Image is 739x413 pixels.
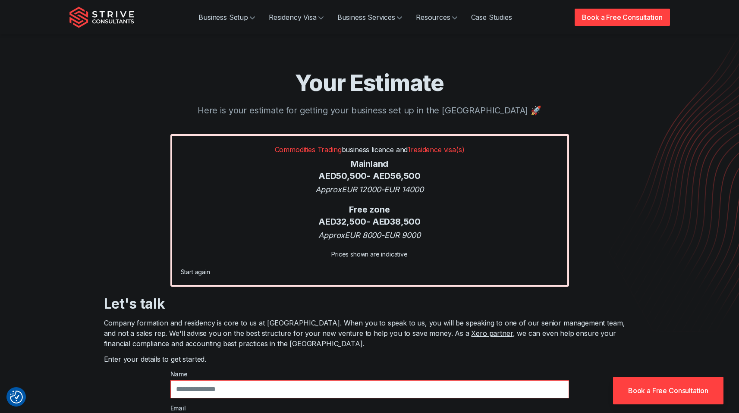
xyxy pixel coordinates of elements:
label: Email [170,404,569,413]
div: Mainland AED 50,500 - AED 56,500 [181,158,559,182]
div: Approx EUR 8000 - EUR 9000 [181,229,559,241]
h3: Let's talk [104,295,635,313]
img: Revisit consent button [10,391,23,404]
p: business licence and [181,144,559,155]
p: Enter your details to get started. [104,354,635,364]
a: Start again [181,268,210,275]
span: Commodities Trading [275,145,342,154]
p: Company formation and residency is core to us at [GEOGRAPHIC_DATA]. When you to speak to us, you ... [104,318,635,349]
label: Name [170,369,569,379]
a: Case Studies [464,9,519,26]
h1: Your Estimate [69,69,670,97]
p: Here is your estimate for getting your business set up in the [GEOGRAPHIC_DATA] 🚀 [69,104,670,117]
a: Residency Visa [262,9,330,26]
a: Resources [409,9,464,26]
button: Consent Preferences [10,391,23,404]
img: Strive Consultants [69,6,134,28]
a: Book a Free Consultation [613,377,723,404]
a: Business Setup [192,9,262,26]
a: Business Services [330,9,409,26]
span: 1 residence visa(s) [408,145,464,154]
div: Free zone AED 32,500 - AED 38,500 [181,204,559,228]
div: Approx EUR 12000 - EUR 14000 [181,184,559,195]
a: Book a Free Consultation [575,9,670,26]
div: Prices shown are indicative [181,250,559,259]
a: Xero partner [471,329,513,338]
